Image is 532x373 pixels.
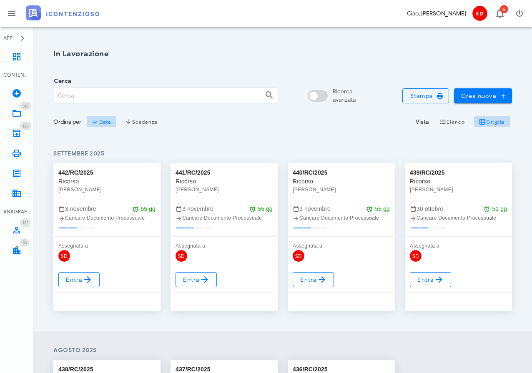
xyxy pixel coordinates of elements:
[23,220,28,225] span: 132
[53,48,512,60] h1: In Lavorazione
[489,3,509,23] button: Distintivo
[410,272,451,287] a: Entra
[20,102,31,110] span: Distintivo
[176,250,187,262] span: SD
[293,168,328,177] div: 440/RC/2025
[293,214,390,222] div: Caricare Documento Processuale
[434,116,470,128] button: Elenco
[176,168,211,177] div: 441/RC/2025
[53,118,81,126] div: Ordina per
[58,168,93,177] div: 442/RC/2025
[484,204,507,213] div: -51 gg
[53,346,512,355] h4: agosto 2025
[58,204,156,213] div: 3 novembre
[417,275,444,285] span: Entra
[26,5,99,20] img: logo-text-2x.png
[183,275,210,285] span: Entra
[410,177,507,185] div: Ricorso
[410,168,445,177] div: 439/RC/2025
[176,242,273,250] div: Assegnata a
[58,250,70,262] span: SD
[416,118,429,126] div: Vista
[410,242,507,250] div: Assegnata a
[20,218,31,227] span: Distintivo
[23,103,29,109] span: 316
[58,214,156,222] div: Caricare Documento Processuale
[474,116,510,128] button: Griglia
[454,88,512,103] button: Crea nuova
[439,118,465,125] span: Elenco
[461,92,505,100] span: Crea nuova
[3,71,30,79] div: CONTENZIOSO
[132,204,156,213] div: -55 gg
[176,204,273,213] div: 3 novembre
[120,116,163,128] button: Scadenza
[125,118,158,125] span: Scadenza
[333,88,356,104] div: Ricerca avanzata
[20,238,29,247] span: Distintivo
[479,118,505,125] span: Griglia
[500,5,508,13] span: Distintivo
[410,214,507,222] div: Caricare Documento Processuale
[23,123,29,129] span: 126
[293,250,304,262] span: SD
[58,185,156,194] div: [PERSON_NAME]
[58,242,156,250] div: Assegnata a
[249,204,273,213] div: -55 gg
[293,242,390,250] div: Assegnata a
[410,204,507,213] div: 30 ottobre
[65,275,93,285] span: Entra
[472,6,487,21] span: SD
[20,122,31,130] span: Distintivo
[23,240,27,245] span: 33
[407,9,466,18] div: Ciao, [PERSON_NAME]
[293,185,390,194] div: [PERSON_NAME]
[3,208,30,215] div: ANAGRAFICA
[402,88,449,103] button: Stampa
[366,204,390,213] div: -55 gg
[92,118,110,125] span: Data
[51,77,71,85] label: Cerca
[409,92,442,100] span: Stampa
[54,88,258,103] input: Cerca
[58,177,156,185] div: Ricorso
[469,3,489,23] button: SD
[86,116,116,128] button: Data
[53,149,512,158] h4: settembre 2025
[293,204,390,213] div: 3 novembre
[176,272,217,287] a: Entra
[410,185,507,194] div: [PERSON_NAME]
[58,272,100,287] a: Entra
[176,214,273,222] div: Caricare Documento Processuale
[176,177,273,185] div: Ricorso
[293,177,390,185] div: Ricorso
[176,185,273,194] div: [PERSON_NAME]
[300,275,327,285] span: Entra
[293,272,334,287] a: Entra
[410,250,422,262] span: SD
